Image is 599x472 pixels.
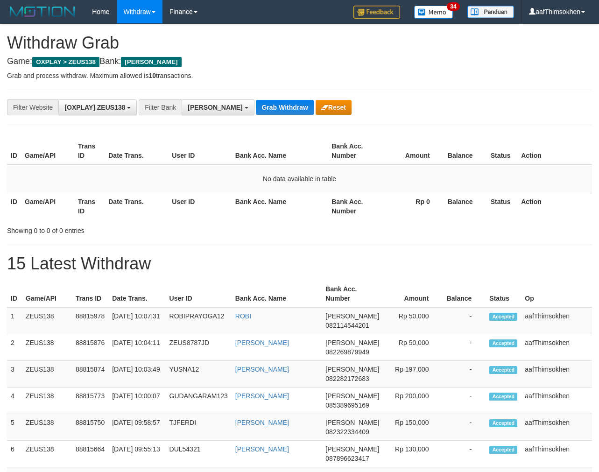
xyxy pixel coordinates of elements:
td: aafThimsokhen [521,334,592,361]
td: ZEUS138 [22,387,72,414]
span: [PERSON_NAME] [325,392,379,400]
span: [PERSON_NAME] [325,419,379,426]
td: No data available in table [7,164,592,193]
span: Accepted [489,366,517,374]
button: Reset [316,100,352,115]
td: ZEUS138 [22,441,72,467]
h4: Game: Bank: [7,57,592,66]
span: Copy 082282172683 to clipboard [325,375,369,382]
th: Bank Acc. Name [232,193,328,219]
td: - [443,414,486,441]
td: Rp 50,000 [383,334,443,361]
th: User ID [168,138,231,164]
td: 88815773 [72,387,108,414]
td: 88815876 [72,334,108,361]
p: Grab and process withdraw. Maximum allowed is transactions. [7,71,592,80]
span: Accepted [489,339,517,347]
td: 5 [7,414,22,441]
button: Grab Withdraw [256,100,313,115]
th: Balance [444,193,487,219]
div: Filter Bank [139,99,182,115]
a: [PERSON_NAME] [235,392,289,400]
td: - [443,334,486,361]
span: Copy 082322334409 to clipboard [325,428,369,436]
span: [PERSON_NAME] [121,57,181,67]
span: [PERSON_NAME] [325,339,379,346]
td: 4 [7,387,22,414]
th: Trans ID [74,193,105,219]
td: - [443,441,486,467]
td: 88815874 [72,361,108,387]
th: Trans ID [74,138,105,164]
td: GUDANGARAM123 [166,387,232,414]
th: Bank Acc. Number [322,281,383,307]
th: Action [517,193,592,219]
th: Date Trans. [108,281,165,307]
td: [DATE] 10:07:31 [108,307,165,334]
th: Op [521,281,592,307]
span: [OXPLAY] ZEUS138 [64,104,125,111]
span: Copy 085389695169 to clipboard [325,402,369,409]
th: Action [517,138,592,164]
td: ZEUS138 [22,414,72,441]
span: Copy 087896623417 to clipboard [325,455,369,462]
td: Rp 200,000 [383,387,443,414]
img: panduan.png [467,6,514,18]
th: User ID [166,281,232,307]
h1: 15 Latest Withdraw [7,254,592,273]
img: Button%20Memo.svg [414,6,453,19]
th: ID [7,281,22,307]
strong: 10 [148,72,156,79]
td: 88815750 [72,414,108,441]
td: Rp 197,000 [383,361,443,387]
td: 1 [7,307,22,334]
th: Bank Acc. Name [232,281,322,307]
img: Feedback.jpg [353,6,400,19]
td: - [443,387,486,414]
td: - [443,307,486,334]
button: [PERSON_NAME] [182,99,254,115]
td: Rp 150,000 [383,414,443,441]
th: Amount [381,138,444,164]
span: Accepted [489,419,517,427]
th: Date Trans. [105,138,168,164]
th: Balance [443,281,486,307]
th: ID [7,138,21,164]
img: MOTION_logo.png [7,5,78,19]
td: ZEUS138 [22,361,72,387]
th: ID [7,193,21,219]
th: Balance [444,138,487,164]
button: [OXPLAY] ZEUS138 [58,99,137,115]
span: Accepted [489,393,517,401]
td: 88815664 [72,441,108,467]
th: Bank Acc. Name [232,138,328,164]
th: Trans ID [72,281,108,307]
td: - [443,361,486,387]
th: Amount [383,281,443,307]
a: [PERSON_NAME] [235,445,289,453]
span: [PERSON_NAME] [325,366,379,373]
th: Bank Acc. Number [328,138,381,164]
a: [PERSON_NAME] [235,366,289,373]
td: DUL54321 [166,441,232,467]
td: aafThimsokhen [521,387,592,414]
td: [DATE] 10:00:07 [108,387,165,414]
span: [PERSON_NAME] [325,312,379,320]
span: Copy 082269879949 to clipboard [325,348,369,356]
span: Accepted [489,313,517,321]
td: aafThimsokhen [521,414,592,441]
td: 3 [7,361,22,387]
td: ZEUS8787JD [166,334,232,361]
td: aafThimsokhen [521,361,592,387]
th: Date Trans. [105,193,168,219]
td: [DATE] 09:55:13 [108,441,165,467]
span: Copy 082114544201 to clipboard [325,322,369,329]
th: Bank Acc. Number [328,193,381,219]
td: 6 [7,441,22,467]
td: aafThimsokhen [521,441,592,467]
a: [PERSON_NAME] [235,339,289,346]
td: [DATE] 10:04:11 [108,334,165,361]
th: Game/API [22,281,72,307]
span: [PERSON_NAME] [188,104,242,111]
div: Showing 0 to 0 of 0 entries [7,222,243,235]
